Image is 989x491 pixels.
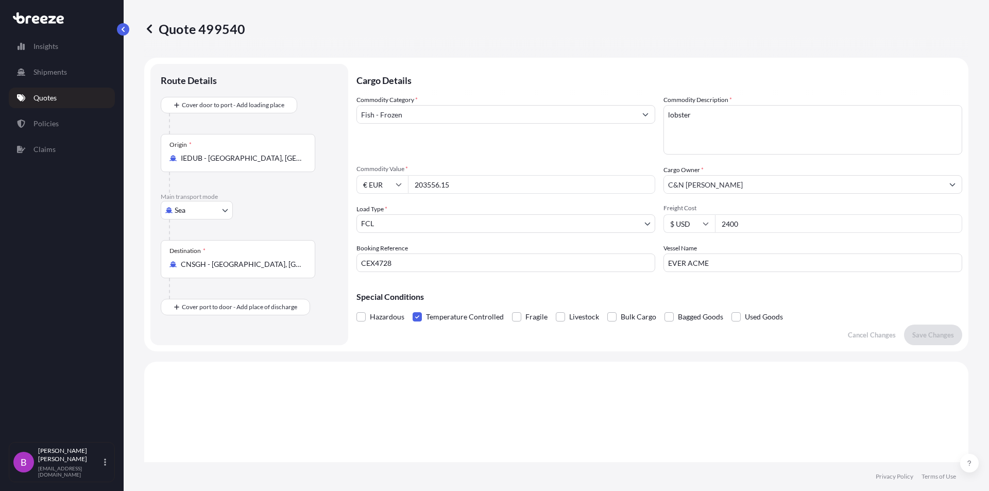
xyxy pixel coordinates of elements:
span: Temperature Controlled [426,309,504,325]
button: Cancel Changes [840,325,904,345]
p: Cargo Details [356,64,962,95]
input: Enter amount [715,214,962,233]
span: Fragile [525,309,548,325]
input: Your internal reference [356,253,655,272]
p: Policies [33,118,59,129]
label: Booking Reference [356,243,408,253]
textarea: lobster [663,105,962,155]
span: Bulk Cargo [621,309,656,325]
span: Cover door to port - Add loading place [182,100,284,110]
p: Quote 499540 [144,21,245,37]
span: Hazardous [370,309,404,325]
button: Cover door to port - Add loading place [161,97,297,113]
label: Commodity Description [663,95,732,105]
input: Destination [181,259,302,269]
p: Route Details [161,74,217,87]
p: Quotes [33,93,57,103]
div: Origin [169,141,192,149]
p: Cancel Changes [848,330,896,340]
div: Destination [169,247,206,255]
input: Enter name [663,253,962,272]
input: Origin [181,153,302,163]
p: [EMAIL_ADDRESS][DOMAIN_NAME] [38,465,102,478]
label: Commodity Category [356,95,418,105]
a: Quotes [9,88,115,108]
button: Select transport [161,201,233,219]
span: Freight Cost [663,204,962,212]
a: Policies [9,113,115,134]
input: Type amount [408,175,655,194]
span: B [21,457,27,467]
button: Show suggestions [943,175,962,194]
label: Cargo Owner [663,165,704,175]
button: FCL [356,214,655,233]
span: FCL [361,218,374,229]
span: Load Type [356,204,387,214]
button: Show suggestions [636,105,655,124]
p: Special Conditions [356,293,962,301]
a: Terms of Use [922,472,956,481]
a: Shipments [9,62,115,82]
span: Bagged Goods [678,309,723,325]
p: Shipments [33,67,67,77]
span: Cover port to door - Add place of discharge [182,302,297,312]
p: Claims [33,144,56,155]
input: Full name [664,175,943,194]
p: Insights [33,41,58,52]
a: Insights [9,36,115,57]
input: Select a commodity type [357,105,636,124]
span: Livestock [569,309,599,325]
button: Cover port to door - Add place of discharge [161,299,310,315]
a: Claims [9,139,115,160]
label: Vessel Name [663,243,697,253]
button: Save Changes [904,325,962,345]
span: Used Goods [745,309,783,325]
span: Commodity Value [356,165,655,173]
a: Privacy Policy [876,472,913,481]
p: Save Changes [912,330,954,340]
span: Sea [175,205,185,215]
p: [PERSON_NAME] [PERSON_NAME] [38,447,102,463]
p: Main transport mode [161,193,338,201]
